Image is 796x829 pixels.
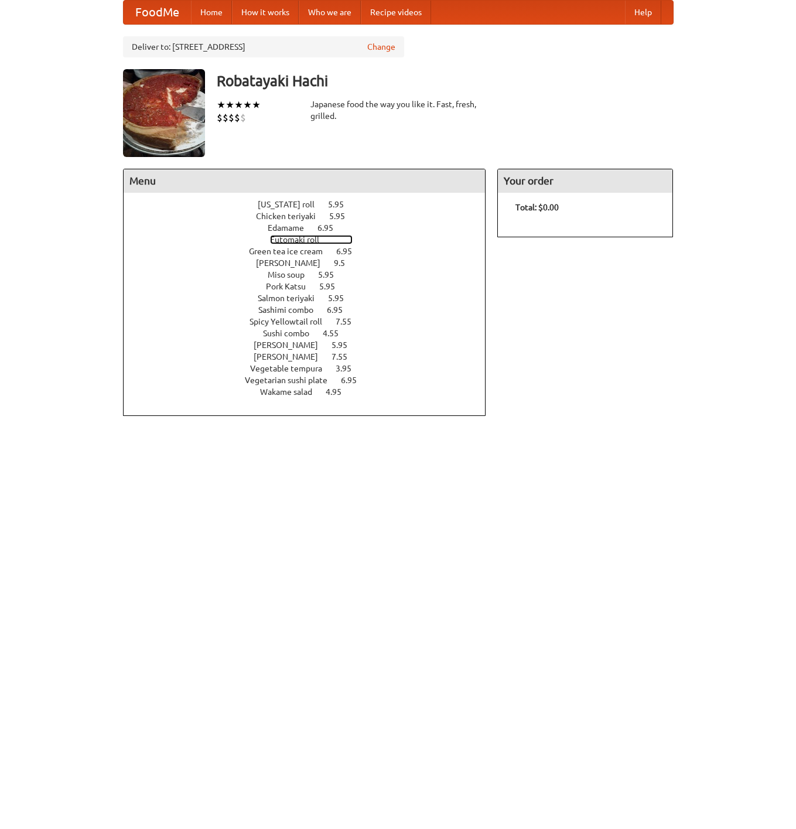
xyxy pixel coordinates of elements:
span: Edamame [268,223,316,233]
li: ★ [252,98,261,111]
a: Spicy Yellowtail roll 7.55 [250,317,373,326]
span: Spicy Yellowtail roll [250,317,334,326]
img: angular.jpg [123,69,205,157]
span: Wakame salad [260,387,324,397]
span: Futomaki roll [270,235,331,244]
a: Change [367,41,395,53]
a: Sushi combo 4.55 [263,329,360,338]
span: [PERSON_NAME] [256,258,332,268]
a: Recipe videos [361,1,431,24]
li: $ [234,111,240,124]
a: Home [191,1,232,24]
li: ★ [234,98,243,111]
span: 4.95 [326,387,353,397]
a: [US_STATE] roll 5.95 [258,200,365,209]
span: Vegetable tempura [250,364,334,373]
span: 6.95 [341,376,368,385]
li: ★ [243,98,252,111]
a: Help [625,1,661,24]
a: Green tea ice cream 6.95 [249,247,374,256]
a: FoodMe [124,1,191,24]
b: Total: $0.00 [515,203,559,212]
span: Green tea ice cream [249,247,334,256]
a: [PERSON_NAME] 9.5 [256,258,367,268]
li: ★ [226,98,234,111]
a: How it works [232,1,299,24]
span: 6.95 [336,247,364,256]
span: 4.55 [323,329,350,338]
span: [PERSON_NAME] [254,352,330,361]
li: ★ [217,98,226,111]
a: [PERSON_NAME] 5.95 [254,340,369,350]
span: [PERSON_NAME] [254,340,330,350]
a: Chicken teriyaki 5.95 [256,211,367,221]
span: Pork Katsu [266,282,317,291]
div: Japanese food the way you like it. Fast, fresh, grilled. [310,98,486,122]
li: $ [240,111,246,124]
span: 5.95 [318,270,346,279]
span: 3.95 [336,364,363,373]
h3: Robatayaki Hachi [217,69,674,93]
a: Salmon teriyaki 5.95 [258,294,365,303]
span: [US_STATE] roll [258,200,326,209]
h4: Your order [498,169,672,193]
h4: Menu [124,169,486,193]
a: Futomaki roll [270,235,353,244]
span: Salmon teriyaki [258,294,326,303]
span: 5.95 [319,282,347,291]
span: Miso soup [268,270,316,279]
span: 9.5 [334,258,357,268]
li: $ [217,111,223,124]
span: 7.55 [336,317,363,326]
a: Sashimi combo 6.95 [258,305,364,315]
li: $ [228,111,234,124]
a: Who we are [299,1,361,24]
a: Miso soup 5.95 [268,270,356,279]
li: $ [223,111,228,124]
a: Vegetable tempura 3.95 [250,364,373,373]
span: Sashimi combo [258,305,325,315]
span: Sushi combo [263,329,321,338]
a: Pork Katsu 5.95 [266,282,357,291]
span: 5.95 [328,294,356,303]
span: 7.55 [332,352,359,361]
a: Edamame 6.95 [268,223,355,233]
a: Vegetarian sushi plate 6.95 [245,376,378,385]
span: 6.95 [317,223,345,233]
div: Deliver to: [STREET_ADDRESS] [123,36,404,57]
span: Chicken teriyaki [256,211,327,221]
span: 6.95 [327,305,354,315]
a: [PERSON_NAME] 7.55 [254,352,369,361]
span: 5.95 [332,340,359,350]
span: 5.95 [328,200,356,209]
span: 5.95 [329,211,357,221]
a: Wakame salad 4.95 [260,387,363,397]
span: Vegetarian sushi plate [245,376,339,385]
